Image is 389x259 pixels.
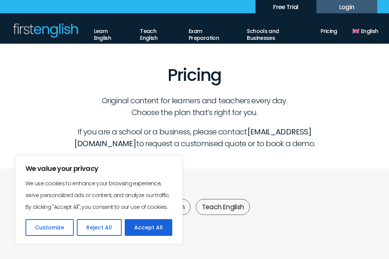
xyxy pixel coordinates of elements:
p: Original content for learners and teachers every day. Choose the plan that’s right for you. [43,95,346,118]
h1: Pricing [12,44,377,87]
span: English [361,28,378,35]
a: Learn English [94,23,125,42]
button: Reject All [77,219,121,236]
a: Exam Preparation [189,23,232,42]
button: Customize [25,219,74,236]
label: Teach English [196,199,250,215]
a: English [352,23,377,35]
a: Schools and Businesses [247,23,305,42]
p: We value your privacy [25,164,172,173]
a: Teach English [140,23,173,42]
p: If you are a school or a business, please contact to request a customised quote or to book a demo. [43,126,346,150]
p: We use cookies to enhance your browsing experience, serve personalized ads or content, and analyz... [25,178,172,213]
button: Accept All [125,219,172,236]
a: Pricing [321,23,337,35]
